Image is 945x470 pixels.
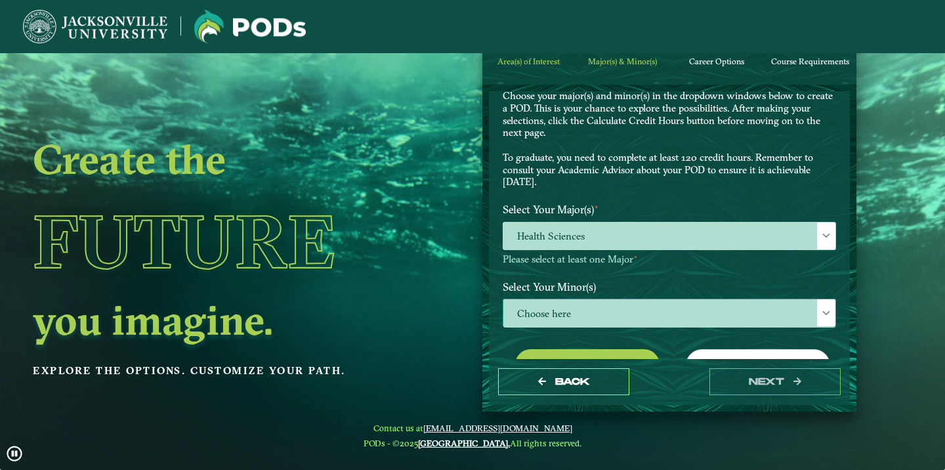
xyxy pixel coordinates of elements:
sup: ⋆ [594,202,599,211]
button: next [709,368,841,395]
a: [GEOGRAPHIC_DATA]. [418,438,510,448]
label: Select Your Minor(s) [493,275,846,299]
a: [EMAIL_ADDRESS][DOMAIN_NAME] [423,423,572,433]
button: Back [498,368,629,395]
span: Health Sciences [503,223,835,251]
img: Jacksonville University logo [23,10,167,43]
span: Course Requirements [771,56,849,66]
p: Explore the options. Customize your path. [33,361,392,381]
span: Career Options [689,56,744,66]
h2: Create the [33,140,392,177]
span: PODs - ©2025 All rights reserved. [364,438,581,448]
p: Choose your major(s) and minor(s) in the dropdown windows below to create a POD. This is your cha... [503,90,836,188]
label: Select Your Major(s) [493,198,846,222]
span: Contact us at [364,423,581,433]
h1: Future [33,182,392,301]
p: Please select at least one Major [503,253,836,266]
span: Major(s) & Minor(s) [588,56,657,66]
sup: ⋆ [633,252,638,261]
span: Back [555,376,590,387]
button: Calculate credit hours [515,349,660,380]
img: Jacksonville University logo [194,10,306,43]
button: Clear All [686,349,830,381]
h2: you imagine. [33,301,392,338]
span: Area(s) of Interest [497,56,560,66]
span: Choose here [503,299,835,328]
